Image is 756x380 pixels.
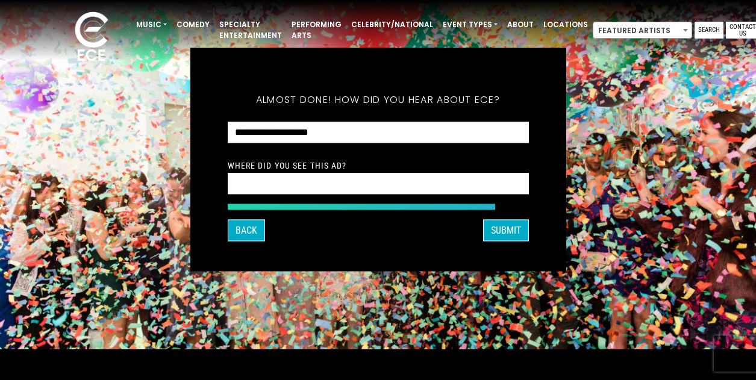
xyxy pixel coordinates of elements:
[61,8,122,67] img: ece_new_logo_whitev2-1.png
[287,14,346,46] a: Performing Arts
[228,160,347,170] label: Where did you see this ad?
[695,22,723,39] a: Search
[228,121,529,143] select: How did you hear about ECE
[593,22,692,39] span: Featured Artists
[172,14,214,35] a: Comedy
[228,78,529,121] h5: Almost done! How did you hear about ECE?
[346,14,438,35] a: Celebrity/National
[131,14,172,35] a: Music
[539,14,593,35] a: Locations
[502,14,539,35] a: About
[228,219,265,241] button: Back
[438,14,502,35] a: Event Types
[593,22,692,39] span: Featured Artists
[483,219,529,241] button: SUBMIT
[214,14,287,46] a: Specialty Entertainment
